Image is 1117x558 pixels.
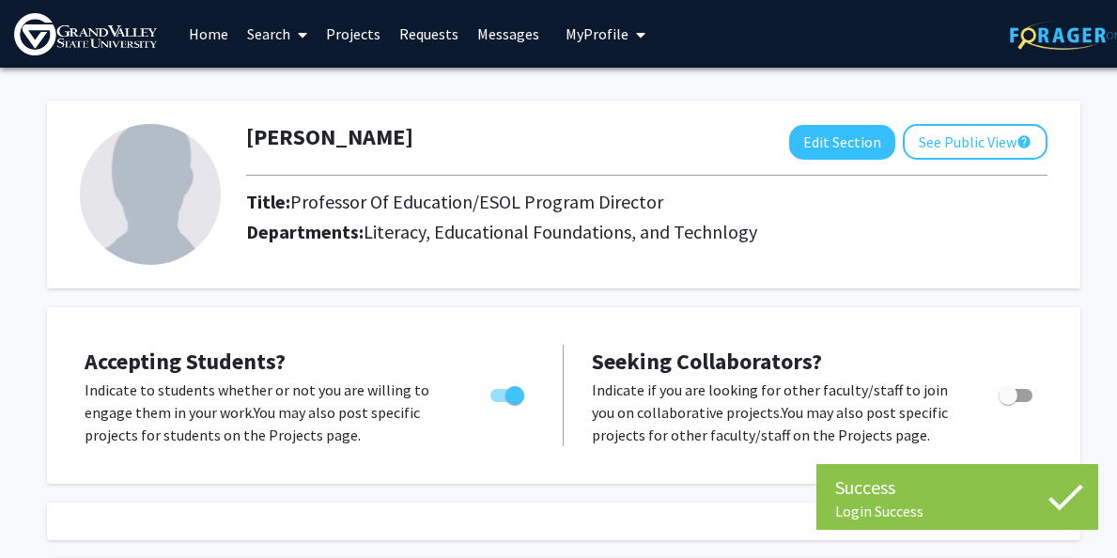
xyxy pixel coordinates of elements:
[390,1,468,67] a: Requests
[80,124,221,265] img: Profile Picture
[179,1,238,67] a: Home
[232,221,1062,243] h2: Departments:
[903,124,1047,160] button: See Public View
[991,379,1043,407] div: Toggle
[566,24,628,43] span: My Profile
[468,1,549,67] a: Messages
[835,502,1079,520] div: Login Success
[246,124,413,151] h1: [PERSON_NAME]
[1016,131,1032,153] mat-icon: help
[317,1,390,67] a: Projects
[246,191,663,213] h2: Title:
[789,125,895,160] button: Edit Section
[238,1,317,67] a: Search
[483,379,535,407] div: Toggle
[290,190,663,213] span: Professor Of Education/ESOL Program Director
[592,347,822,376] span: Seeking Collaborators?
[592,379,963,446] p: Indicate if you are looking for other faculty/staff to join you on collaborative projects. You ma...
[85,347,286,376] span: Accepting Students?
[14,13,157,55] img: Grand Valley State University Logo
[835,473,1079,502] div: Success
[364,220,757,243] span: Literacy, Educational Foundations, and Technlogy
[85,379,455,446] p: Indicate to students whether or not you are willing to engage them in your work. You may also pos...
